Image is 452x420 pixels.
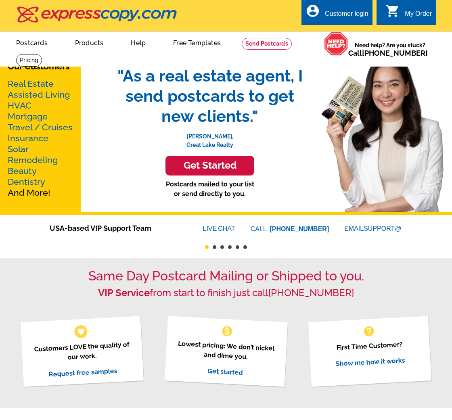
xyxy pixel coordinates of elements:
[8,166,37,176] a: Beauty
[213,245,216,249] button: 2 of 6
[207,367,243,376] a: Get started
[385,4,400,18] i: shopping_cart
[62,33,117,52] a: Products
[109,180,311,199] p: Postcards mailed to your list or send directly to you.
[109,126,311,149] p: [PERSON_NAME], Great Lake Realty
[344,225,402,232] a: EMAILSUPPORT@
[306,9,368,19] a: account_circle Customer login
[270,226,329,232] a: [PHONE_NUMBER]
[31,339,134,364] p: Customers LOVE the quality of our work.
[8,100,31,111] a: HVAC
[324,32,348,56] img: help
[385,9,432,19] a: shopping_cart My Order
[362,49,428,57] a: [PHONE_NUMBER]
[318,339,421,353] p: First Time Customer?
[251,224,268,234] font: CALL
[8,133,48,143] a: Insurance
[364,224,402,234] font: SUPPORT@
[243,245,247,249] button: 6 of 6
[3,33,61,52] a: Postcards
[236,245,239,249] button: 5 of 6
[49,367,118,378] a: Request free samples
[348,41,432,57] span: Need help? Are you stuck?
[77,327,85,336] span: favorite
[16,287,436,299] h2: from start to finish just call
[175,339,278,363] p: Lowest pricing: We don’t nickel and dime you.
[348,49,428,57] span: Call
[176,160,244,171] h3: Get Started
[335,356,406,368] a: Show me how it works
[8,155,58,165] a: Remodeling
[221,325,234,338] span: monetization_on
[205,245,209,249] button: 1 of 6
[50,223,179,234] span: USA-based VIP Support Team
[8,90,70,100] a: Assisted Living
[268,287,354,299] a: [PHONE_NUMBER]
[8,78,73,198] p: And More!
[220,245,224,249] button: 3 of 6
[325,10,368,21] div: Customer login
[8,79,54,89] a: Real Estate
[8,111,48,121] a: Mortgage
[16,268,436,284] h1: Same Day Postcard Mailing or Shipped to you.
[405,10,432,21] div: My Order
[98,287,150,299] strong: VIP Service
[160,33,234,52] a: Free Templates
[362,325,375,338] span: help
[8,122,73,132] a: Travel / Cruises
[118,33,159,52] a: Help
[306,4,320,18] i: account_circle
[109,156,311,176] a: Get Started
[8,177,45,187] a: Dentistry
[203,224,218,234] font: LIVE
[203,225,235,232] a: LIVECHAT
[109,66,311,126] span: "As a real estate agent, I send postcards to get new clients."
[8,144,29,154] a: Solar
[228,245,232,249] button: 4 of 6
